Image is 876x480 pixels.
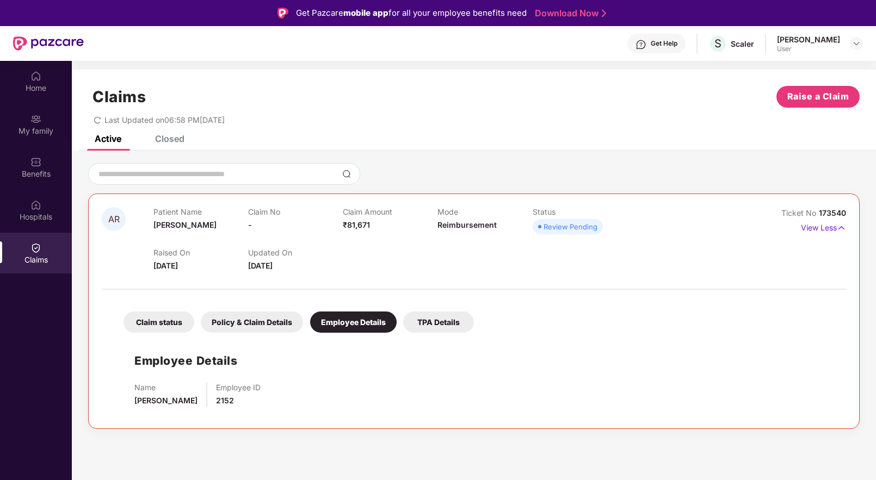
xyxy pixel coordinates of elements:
[801,219,846,234] p: View Less
[104,115,225,124] span: Last Updated on 06:58 PM[DATE]
[134,383,198,392] p: Name
[837,222,846,234] img: svg+xml;base64,PHN2ZyB4bWxucz0iaHR0cDovL3d3dy53My5vcmcvMjAwMC9zdmciIHdpZHRoPSIxNyIgaGVpZ2h0PSIxNy...
[216,383,261,392] p: Employee ID
[153,261,178,270] span: [DATE]
[92,88,146,106] h1: Claims
[343,220,370,229] span: ₹81,671
[13,36,84,51] img: New Pazcare Logo
[343,207,437,216] p: Claim Amount
[819,208,846,217] span: 173540
[248,220,252,229] span: -
[201,311,303,333] div: Policy & Claim Details
[30,157,41,167] img: svg+xml;base64,PHN2ZyBpZD0iQmVuZWZpdHMiIHhtbG5zPSJodHRwOi8vd3d3LnczLm9yZy8yMDAwL3N2ZyIgd2lkdGg9Ij...
[94,115,101,124] span: redo
[153,220,217,229] span: [PERSON_NAME]
[134,352,237,370] h1: Employee Details
[342,170,351,178] img: svg+xml;base64,PHN2ZyBpZD0iU2VhcmNoLTMyeDMyIiB4bWxucz0iaHR0cDovL3d3dy53My5vcmcvMjAwMC9zdmciIHdpZH...
[651,39,677,48] div: Get Help
[310,311,397,333] div: Employee Details
[852,39,861,48] img: svg+xml;base64,PHN2ZyBpZD0iRHJvcGRvd24tMzJ4MzIiIHhtbG5zPSJodHRwOi8vd3d3LnczLm9yZy8yMDAwL3N2ZyIgd2...
[134,396,198,405] span: [PERSON_NAME]
[787,90,849,103] span: Raise a Claim
[602,8,606,19] img: Stroke
[296,7,527,20] div: Get Pazcare for all your employee benefits need
[535,8,603,19] a: Download Now
[153,248,248,257] p: Raised On
[776,86,860,108] button: Raise a Claim
[248,261,273,270] span: [DATE]
[30,114,41,124] img: svg+xml;base64,PHN2ZyB3aWR0aD0iMjAiIGhlaWdodD0iMjAiIHZpZXdCb3g9IjAgMCAyMCAyMCIgZmlsbD0ibm9uZSIgeG...
[30,242,41,253] img: svg+xml;base64,PHN2ZyBpZD0iQ2xhaW0iIHhtbG5zPSJodHRwOi8vd3d3LnczLm9yZy8yMDAwL3N2ZyIgd2lkdGg9IjIwIi...
[437,207,532,216] p: Mode
[544,221,597,232] div: Review Pending
[248,207,343,216] p: Claim No
[437,220,497,229] span: Reimbursement
[124,311,194,333] div: Claim status
[248,248,343,257] p: Updated On
[277,8,288,18] img: Logo
[155,133,184,144] div: Closed
[343,8,388,18] strong: mobile app
[714,37,721,50] span: S
[108,215,120,224] span: AR
[777,45,840,53] div: User
[636,39,646,50] img: svg+xml;base64,PHN2ZyBpZD0iSGVscC0zMngzMiIgeG1sbnM9Imh0dHA6Ly93d3cudzMub3JnLzIwMDAvc3ZnIiB3aWR0aD...
[95,133,121,144] div: Active
[30,71,41,82] img: svg+xml;base64,PHN2ZyBpZD0iSG9tZSIgeG1sbnM9Imh0dHA6Ly93d3cudzMub3JnLzIwMDAvc3ZnIiB3aWR0aD0iMjAiIG...
[216,396,234,405] span: 2152
[731,39,754,49] div: Scaler
[30,200,41,210] img: svg+xml;base64,PHN2ZyBpZD0iSG9zcGl0YWxzIiB4bWxucz0iaHR0cDovL3d3dy53My5vcmcvMjAwMC9zdmciIHdpZHRoPS...
[777,34,840,45] div: [PERSON_NAME]
[403,311,474,333] div: TPA Details
[533,207,627,216] p: Status
[781,208,819,217] span: Ticket No
[153,207,248,216] p: Patient Name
